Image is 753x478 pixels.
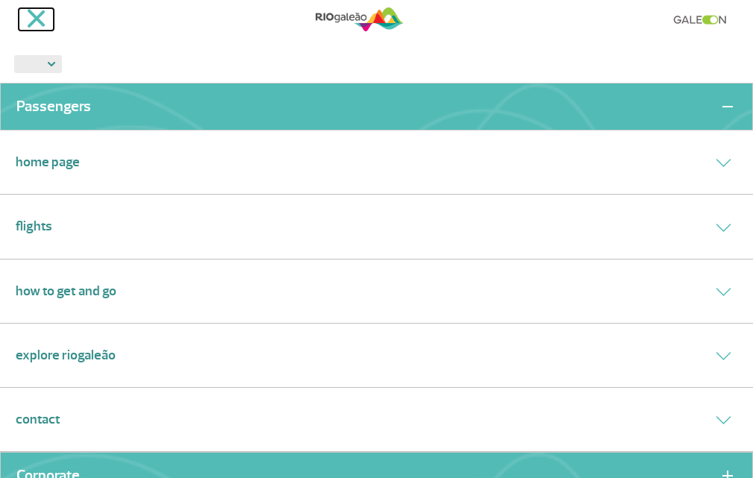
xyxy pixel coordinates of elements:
[16,101,91,112] a: Passengers
[16,281,116,301] a: How to get and go
[16,152,80,172] a: Home Page
[16,409,60,430] a: Contact
[16,345,116,365] a: Explore RIOgaleão
[16,216,52,236] a: Flights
